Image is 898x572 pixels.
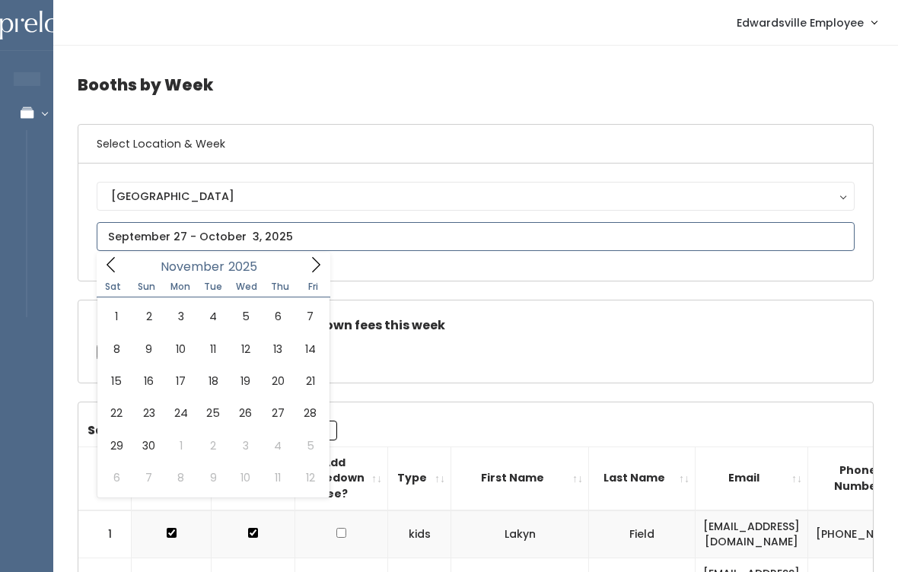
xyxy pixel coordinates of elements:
span: November 22, 2025 [100,397,132,429]
span: December 4, 2025 [262,430,294,462]
span: November 29, 2025 [100,430,132,462]
span: November 4, 2025 [197,300,229,332]
span: December 1, 2025 [165,430,197,462]
span: November 9, 2025 [132,333,164,365]
span: Sun [130,282,164,291]
span: November 27, 2025 [262,397,294,429]
span: December 2, 2025 [197,430,229,462]
input: Year [224,257,270,276]
span: Wed [230,282,263,291]
th: Email: activate to sort column ascending [696,446,808,510]
span: November 13, 2025 [262,333,294,365]
span: December 8, 2025 [165,462,197,494]
h6: Select Location & Week [78,125,873,164]
span: November 19, 2025 [230,365,262,397]
span: Mon [164,282,197,291]
input: September 27 - October 3, 2025 [97,222,855,251]
span: November 30, 2025 [132,430,164,462]
td: Field [589,510,696,558]
span: December 11, 2025 [262,462,294,494]
span: November 1, 2025 [100,300,132,332]
td: Lakyn [451,510,589,558]
span: November 24, 2025 [165,397,197,429]
h5: Check this box if there are no takedown fees this week [97,319,855,332]
span: Sat [97,282,130,291]
span: Fri [297,282,330,291]
span: December 5, 2025 [294,430,326,462]
span: November 10, 2025 [165,333,197,365]
span: November 5, 2025 [230,300,262,332]
button: [GEOGRAPHIC_DATA] [97,182,855,211]
th: #: activate to sort column descending [78,446,132,510]
span: December 9, 2025 [197,462,229,494]
span: December 6, 2025 [100,462,132,494]
th: First Name: activate to sort column ascending [451,446,589,510]
span: November 6, 2025 [262,300,294,332]
span: November 28, 2025 [294,397,326,429]
span: November 2, 2025 [132,300,164,332]
span: November 20, 2025 [262,365,294,397]
span: November 26, 2025 [230,397,262,429]
td: [EMAIL_ADDRESS][DOMAIN_NAME] [696,510,808,558]
td: 1 [78,510,132,558]
span: November 17, 2025 [165,365,197,397]
th: Type: activate to sort column ascending [388,446,451,510]
span: November 23, 2025 [132,397,164,429]
span: November 12, 2025 [230,333,262,365]
span: Edwardsville Employee [737,14,864,31]
span: November 18, 2025 [197,365,229,397]
span: November 16, 2025 [132,365,164,397]
th: Add Takedown Fee?: activate to sort column ascending [295,446,388,510]
span: November 3, 2025 [165,300,197,332]
span: November [161,261,224,273]
span: November 7, 2025 [294,300,326,332]
td: kids [388,510,451,558]
span: Tue [196,282,230,291]
span: December 7, 2025 [132,462,164,494]
h4: Booths by Week [78,64,874,106]
span: November 8, 2025 [100,333,132,365]
span: December 12, 2025 [294,462,326,494]
span: November 15, 2025 [100,365,132,397]
span: December 3, 2025 [230,430,262,462]
div: [GEOGRAPHIC_DATA] [111,188,840,205]
a: Edwardsville Employee [721,6,892,39]
th: Last Name: activate to sort column ascending [589,446,696,510]
span: Thu [263,282,297,291]
span: November 25, 2025 [197,397,229,429]
span: November 14, 2025 [294,333,326,365]
span: November 21, 2025 [294,365,326,397]
span: December 10, 2025 [230,462,262,494]
label: Search: [88,421,337,440]
span: November 11, 2025 [197,333,229,365]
